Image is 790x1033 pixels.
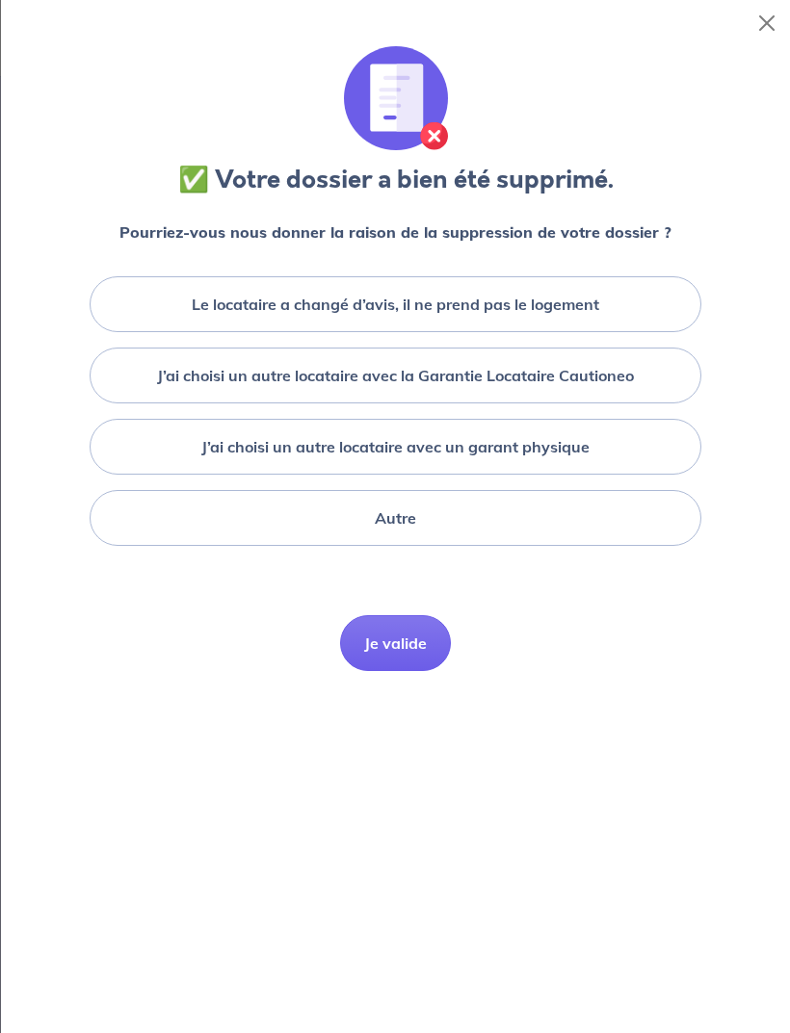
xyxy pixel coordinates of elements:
[119,222,671,242] strong: Pourriez-vous nous donner la raison de la suppression de votre dossier ?
[344,46,448,150] img: illu_annulation_contrat.svg
[375,506,416,529] label: Autre
[157,364,634,387] label: J’ai choisi un autre locataire avec la Garantie Locataire Cautioneo
[751,8,782,39] button: Close
[340,615,451,671] button: Je valide
[192,293,599,316] label: Le locataire a changé d’avis, il ne prend pas le logement
[201,435,590,458] label: J’ai choisi un autre locataire avec un garant physique
[178,166,614,195] h3: ✅ Votre dossier a bien été supprimé.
